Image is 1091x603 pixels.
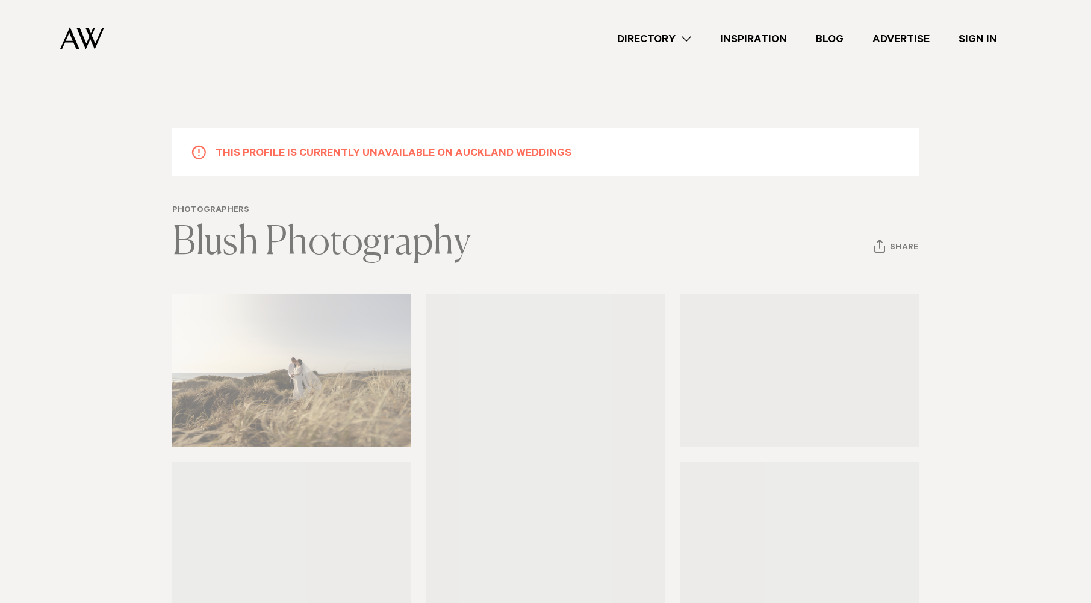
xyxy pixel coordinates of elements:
[60,27,104,49] img: Auckland Weddings Logo
[216,144,571,160] h5: This profile is currently unavailable on Auckland Weddings
[603,31,706,47] a: Directory
[944,31,1012,47] a: Sign In
[706,31,801,47] a: Inspiration
[801,31,858,47] a: Blog
[858,31,944,47] a: Advertise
